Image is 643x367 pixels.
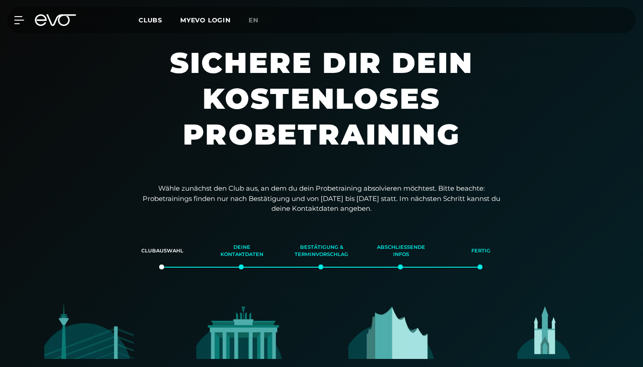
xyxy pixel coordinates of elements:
h1: Sichere dir dein kostenloses Probetraining [116,45,527,170]
img: evofitness [196,303,286,359]
img: evofitness [500,303,590,359]
div: Deine Kontaktdaten [213,239,271,263]
div: Clubauswahl [134,239,191,263]
div: Bestätigung & Terminvorschlag [293,239,350,263]
span: en [249,16,258,24]
img: evofitness [44,303,134,359]
a: MYEVO LOGIN [180,16,231,24]
div: Fertig [452,239,509,263]
a: en [249,15,269,26]
span: Clubs [139,16,162,24]
a: Clubs [139,16,180,24]
div: Abschließende Infos [372,239,430,263]
p: Wähle zunächst den Club aus, an dem du dein Probetraining absolvieren möchtest. Bitte beachte: Pr... [143,183,500,214]
img: evofitness [348,303,438,359]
